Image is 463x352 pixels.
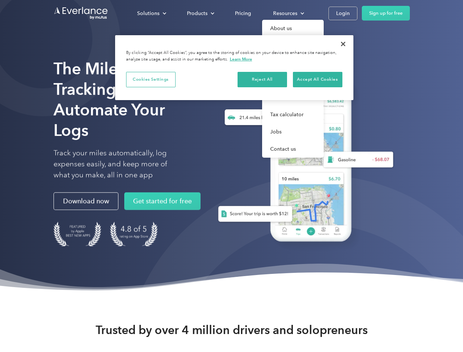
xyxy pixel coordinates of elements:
[115,35,353,100] div: Privacy
[362,6,410,21] a: Sign up for free
[96,323,368,337] strong: Trusted by over 4 million drivers and solopreneurs
[137,9,159,18] div: Solutions
[54,6,109,20] a: Go to homepage
[180,7,220,20] div: Products
[54,222,101,246] img: Badge for Featured by Apple Best New Apps
[238,72,287,87] button: Reject All
[130,7,172,20] div: Solutions
[206,70,399,253] img: Everlance, mileage tracker app, expense tracking app
[262,106,324,123] a: Tax calculator
[187,9,207,18] div: Products
[273,9,297,18] div: Resources
[328,7,357,20] a: Login
[115,35,353,100] div: Cookie banner
[336,9,350,18] div: Login
[293,72,342,87] button: Accept All Cookies
[235,9,251,18] div: Pricing
[110,222,158,246] img: 4.9 out of 5 stars on the app store
[124,192,201,210] a: Get started for free
[54,148,184,181] p: Track your miles automatically, log expenses easily, and keep more of what you make, all in one app
[126,72,176,87] button: Cookies Settings
[262,20,324,158] nav: Resources
[126,50,342,63] div: By clicking “Accept All Cookies”, you agree to the storing of cookies on your device to enhance s...
[335,36,351,52] button: Close
[262,123,324,140] a: Jobs
[54,192,118,210] a: Download now
[262,20,324,37] a: About us
[262,140,324,158] a: Contact us
[230,56,252,62] a: More information about your privacy, opens in a new tab
[228,7,258,20] a: Pricing
[266,7,310,20] div: Resources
